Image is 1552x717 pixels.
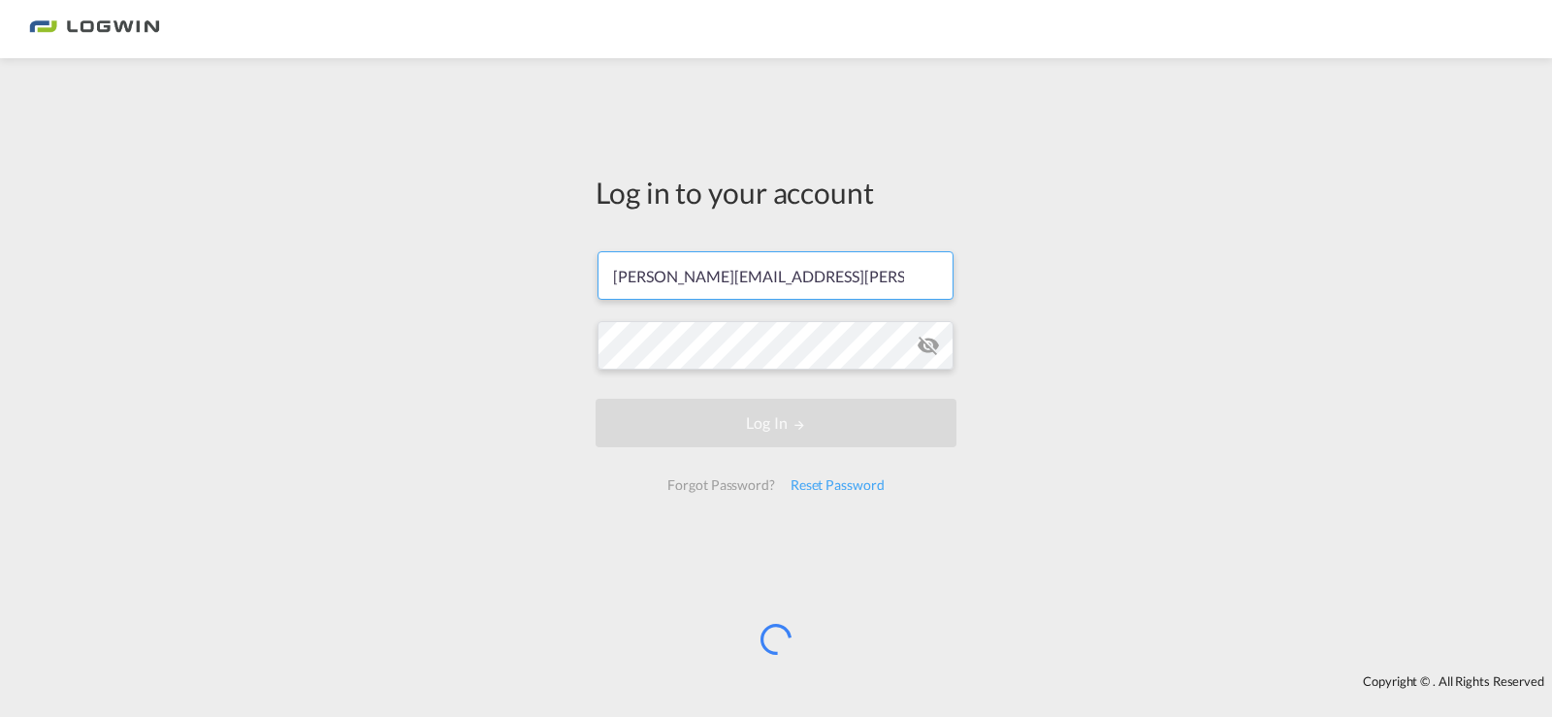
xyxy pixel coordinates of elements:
input: Enter email/phone number [598,251,954,300]
div: Reset Password [783,468,892,503]
div: Log in to your account [596,172,956,212]
img: bc73a0e0d8c111efacd525e4c8ad7d32.png [29,8,160,51]
button: LOGIN [596,399,956,447]
md-icon: icon-eye-off [917,334,940,357]
div: Forgot Password? [660,468,782,503]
